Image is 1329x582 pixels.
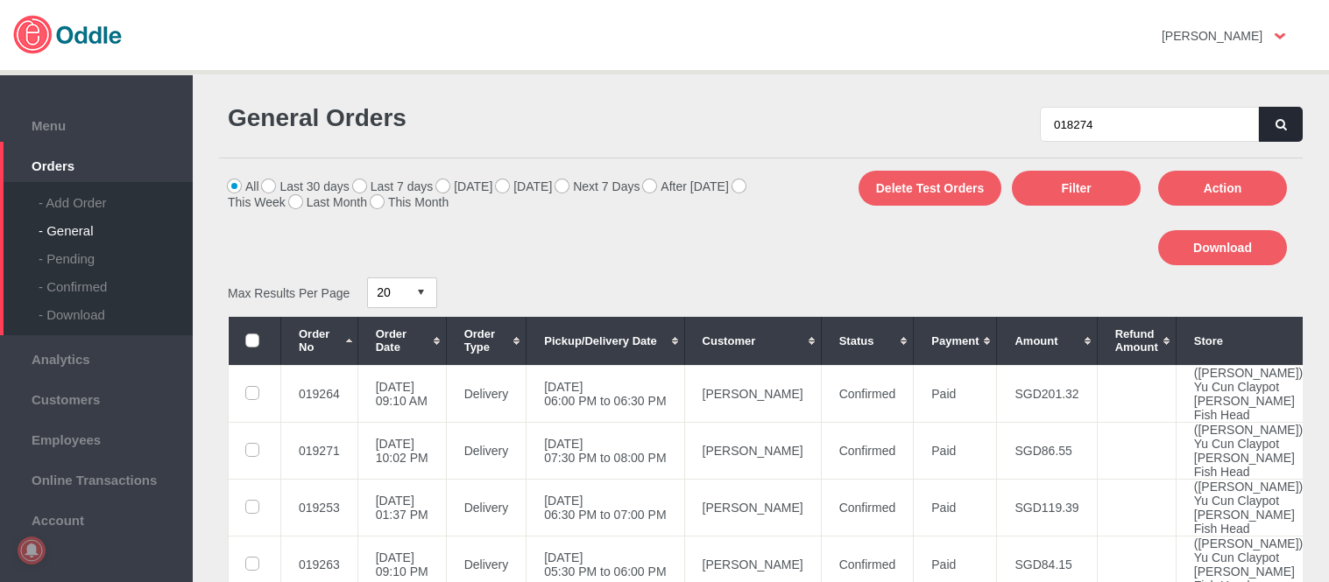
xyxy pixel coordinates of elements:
td: Paid [914,479,997,536]
td: Confirmed [821,365,914,422]
td: SGD119.39 [997,479,1097,536]
th: Payment [914,317,997,365]
th: Status [821,317,914,365]
span: Max Results Per Page [228,285,350,299]
td: [DATE] 01:37 PM [357,479,446,536]
th: Order Date [357,317,446,365]
td: [DATE] 10:02 PM [357,422,446,479]
img: user-option-arrow.png [1275,33,1285,39]
th: Refund Amount [1097,317,1176,365]
td: [PERSON_NAME] [684,422,821,479]
td: ([PERSON_NAME]) Yu Cun Claypot [PERSON_NAME] Fish Head [1176,365,1320,422]
th: Order Type [446,317,527,365]
span: Account [9,508,184,528]
div: - Download [39,294,193,322]
label: [DATE] [496,179,552,193]
td: Delivery [446,422,527,479]
span: Employees [9,428,184,447]
span: Orders [9,154,184,173]
td: SGD86.55 [997,422,1097,479]
td: [DATE] 07:30 PM to 08:00 PM [527,422,684,479]
label: After [DATE] [643,179,729,193]
td: Delivery [446,479,527,536]
button: Action [1158,171,1287,206]
td: Delivery [446,365,527,422]
td: [PERSON_NAME] [684,365,821,422]
td: SGD201.32 [997,365,1097,422]
td: ([PERSON_NAME]) Yu Cun Claypot [PERSON_NAME] Fish Head [1176,422,1320,479]
th: Customer [684,317,821,365]
td: Paid [914,365,997,422]
label: This Month [371,195,449,209]
h1: General Orders [228,104,753,132]
label: Next 7 Days [555,179,640,193]
span: Online Transactions [9,468,184,487]
button: Filter [1012,171,1141,206]
label: Last Month [289,195,367,209]
div: - Confirmed [39,266,193,294]
button: Delete Test Orders [859,171,1001,206]
td: [DATE] 06:00 PM to 06:30 PM [527,365,684,422]
label: [DATE] [436,179,492,193]
th: Store [1176,317,1320,365]
input: Search by name, email or phone [1040,107,1259,142]
td: Confirmed [821,479,914,536]
div: - Add Order [39,182,193,210]
th: Order No [281,317,358,365]
td: [DATE] 06:30 PM to 07:00 PM [527,479,684,536]
button: Download [1158,230,1287,265]
span: Menu [9,114,184,133]
th: Amount [997,317,1097,365]
td: 019264 [281,365,358,422]
td: 019253 [281,479,358,536]
th: Pickup/Delivery Date [527,317,684,365]
span: Customers [9,388,184,407]
div: - General [39,210,193,238]
div: - Pending [39,238,193,266]
td: Paid [914,422,997,479]
label: Last 7 days [353,179,434,193]
td: Confirmed [821,422,914,479]
td: [DATE] 09:10 AM [357,365,446,422]
label: All [228,179,259,193]
td: 019271 [281,422,358,479]
span: Analytics [9,347,184,367]
strong: [PERSON_NAME] [1162,29,1262,43]
label: Last 30 days [262,179,349,193]
td: [PERSON_NAME] [684,479,821,536]
td: ([PERSON_NAME]) Yu Cun Claypot [PERSON_NAME] Fish Head [1176,479,1320,536]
